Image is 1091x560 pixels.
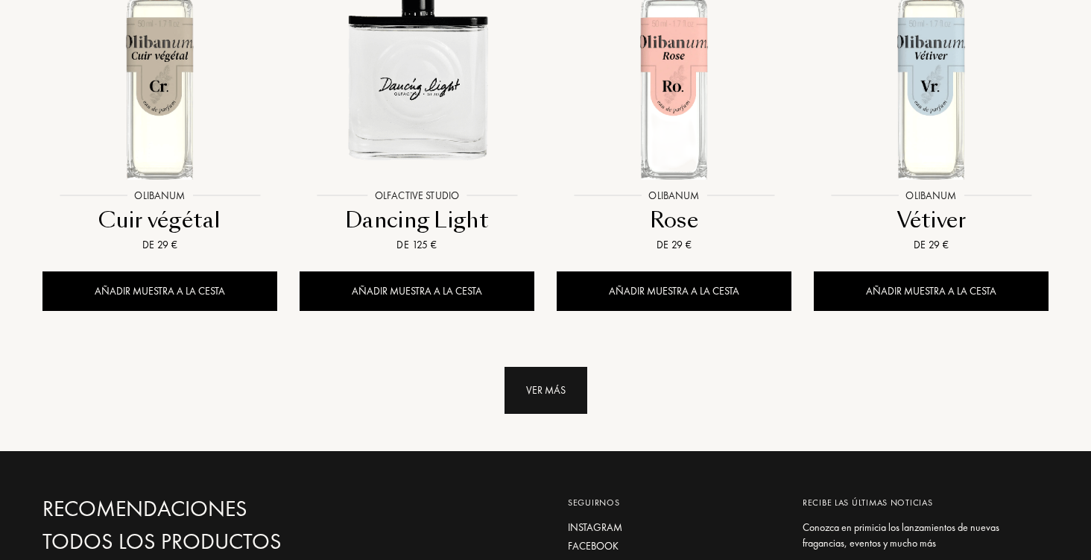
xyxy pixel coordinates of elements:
[505,367,587,414] div: Ver más
[306,237,528,253] div: De 125 €
[568,538,780,554] a: Facebook
[568,520,780,535] a: Instagram
[42,529,363,555] a: Todos los productos
[300,271,534,311] div: Añadir muestra a la cesta
[803,496,1037,509] div: Recibe las últimas noticias
[814,271,1049,311] div: Añadir muestra a la cesta
[42,496,363,522] a: Recomendaciones
[563,237,785,253] div: De 29 €
[42,271,277,311] div: Añadir muestra a la cesta
[568,496,780,509] div: Seguirnos
[48,237,271,253] div: De 29 €
[557,271,791,311] div: Añadir muestra a la cesta
[803,520,1037,551] div: Conozca en primicia los lanzamientos de nuevas fragancias, eventos y mucho más
[820,237,1043,253] div: De 29 €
